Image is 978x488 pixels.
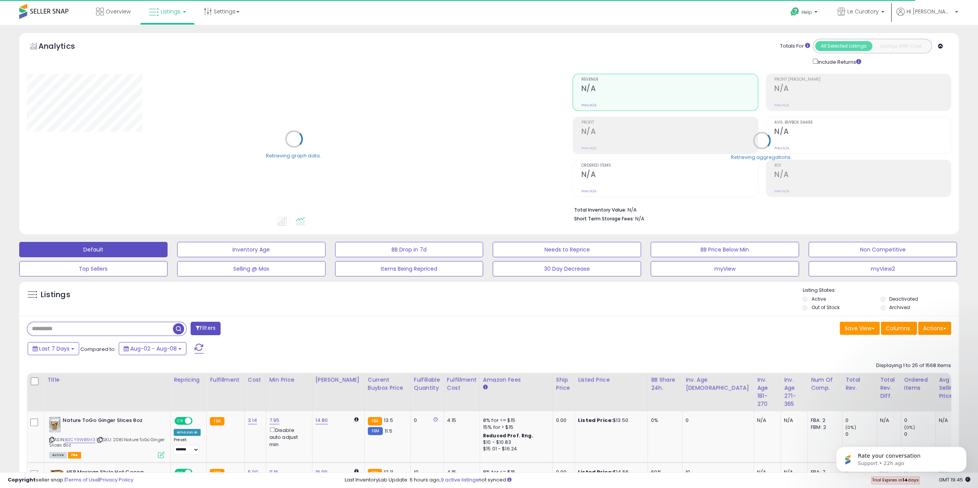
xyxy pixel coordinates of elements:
[19,261,168,276] button: Top Sellers
[872,41,929,51] button: Listings With Cost
[119,342,186,355] button: Aug-02 - Aug-08
[556,417,569,424] div: 0.00
[939,376,967,400] div: Avg Selling Price
[414,376,440,392] div: Fulfillable Quantity
[651,417,676,424] div: 0%
[385,427,392,435] span: 11.5
[177,261,325,276] button: Selling @ Max
[19,242,168,257] button: Default
[578,417,642,424] div: $13.50
[210,376,241,384] div: Fulfillment
[815,41,872,51] button: All Selected Listings
[578,376,644,384] div: Listed Price
[384,417,393,424] span: 13.5
[41,289,70,300] h5: Listings
[174,437,201,455] div: Preset:
[809,242,957,257] button: Non Competitive
[191,322,221,335] button: Filters
[335,261,483,276] button: Items Being Repriced
[880,376,898,400] div: Total Rev. Diff.
[269,468,279,476] a: 11.16
[210,469,224,477] small: FBA
[686,469,748,476] div: 10
[106,8,131,15] span: Overview
[811,296,825,302] label: Active
[8,476,133,484] div: seller snap | |
[651,469,676,476] div: 60%
[266,152,322,159] div: Retrieving graph data..
[414,469,438,476] div: 10
[49,452,67,458] span: All listings currently available for purchase on Amazon
[80,346,116,353] span: Compared to:
[686,417,748,424] div: 0
[368,376,407,392] div: Current Buybox Price
[880,417,895,424] div: N/A
[731,154,793,160] div: Retrieving aggregations..
[269,417,280,424] a: 7.95
[269,426,306,448] div: Disable auto adjust min
[315,417,328,424] a: 14.80
[578,469,642,476] div: $14.56
[847,8,879,15] span: Le Curatory
[904,424,915,430] small: (0%)
[784,417,802,424] div: N/A
[175,470,185,476] span: ON
[28,342,79,355] button: Last 7 Days
[49,417,164,457] div: ASIN:
[483,432,533,439] b: Reduced Prof. Rng.
[210,417,224,425] small: FBA
[889,296,918,302] label: Deactivated
[784,1,825,25] a: Help
[483,439,547,446] div: $10 - $10.83
[177,242,325,257] button: Inventory Age
[845,424,856,430] small: (0%)
[100,476,133,483] a: Privacy Policy
[904,417,935,424] div: 0
[939,417,964,424] div: N/A
[790,7,800,17] i: Get Help
[447,417,474,424] div: 4.15
[886,324,910,332] span: Columns
[175,418,185,424] span: ON
[161,8,181,15] span: Listings
[811,469,836,476] div: FBA: 7
[447,469,474,476] div: 4.15
[483,417,547,424] div: 8% for <= $15
[918,322,951,335] button: Actions
[651,242,799,257] button: BB Price Below Min
[49,469,65,480] img: 51HgmFzoIFL._SL40_.jpg
[66,469,160,478] b: HEB Mexican Style Hot Cocoa
[802,9,812,15] span: Help
[686,376,751,392] div: Inv. Age [DEMOGRAPHIC_DATA]
[174,429,201,436] div: Amazon AI
[556,376,571,392] div: Ship Price
[889,304,910,311] label: Archived
[651,261,799,276] button: myView
[483,376,550,384] div: Amazon Fees
[174,376,203,384] div: Repricing
[483,469,547,476] div: 8% for <= $15
[269,376,309,384] div: Min Price
[493,242,641,257] button: Needs to Reprice
[578,468,613,476] b: Listed Price:
[881,322,917,335] button: Columns
[130,345,177,352] span: Aug-02 - Aug-08
[845,417,877,424] div: 0
[191,418,204,424] span: OFF
[65,437,95,443] a: B0CY9WB6H3
[824,430,978,484] iframe: Intercom notifications message
[840,322,880,335] button: Save View
[47,376,167,384] div: Title
[483,446,547,452] div: $15.01 - $16.24
[8,476,36,483] strong: Copyright
[897,8,958,25] a: Hi [PERSON_NAME]
[811,417,836,424] div: FBA: 2
[49,417,61,432] img: 41JBhv4vyZL._SL40_.jpg
[556,469,569,476] div: 0.00
[368,469,382,477] small: FBA
[802,287,959,294] p: Listing States:
[414,417,438,424] div: 0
